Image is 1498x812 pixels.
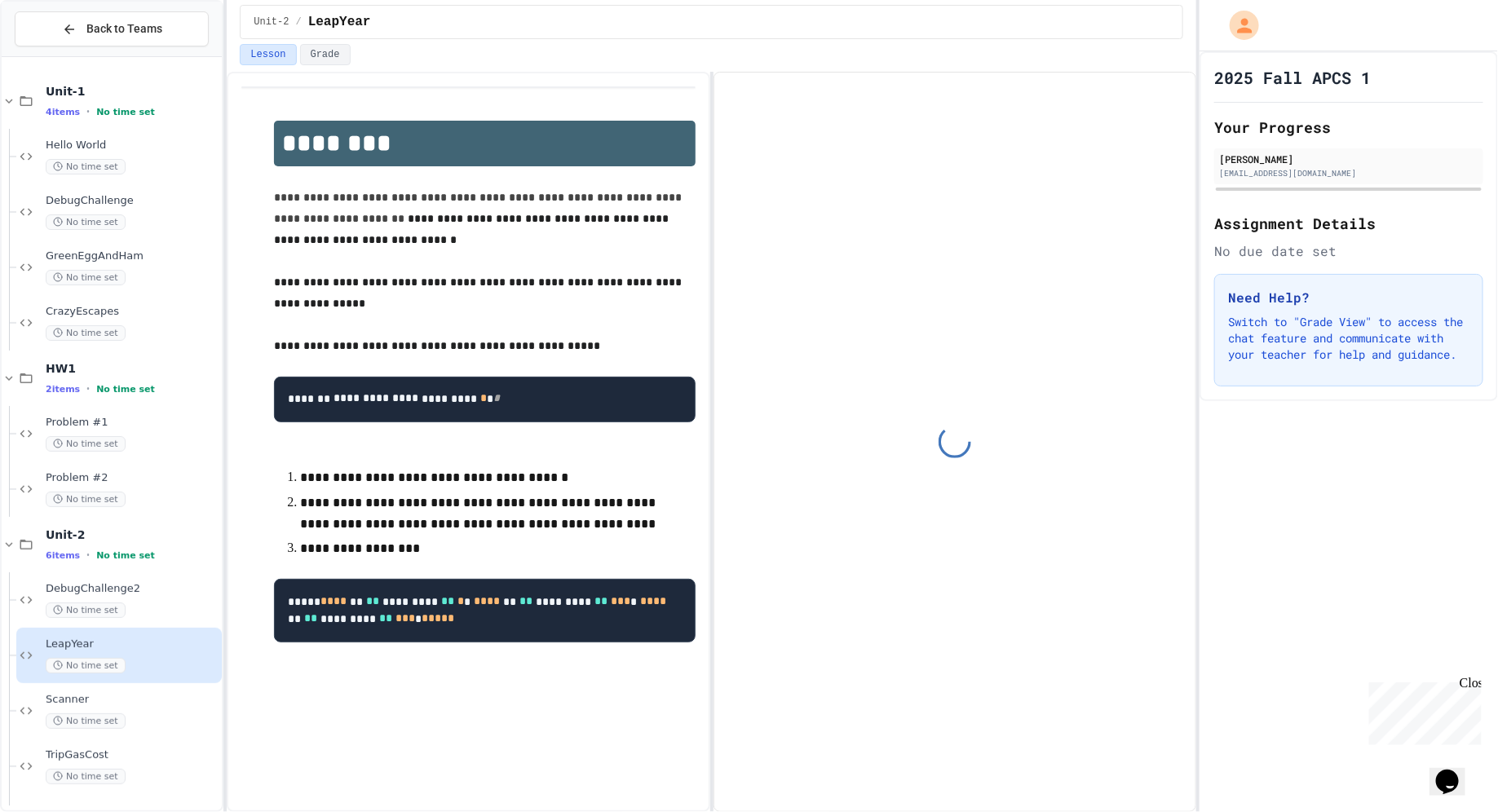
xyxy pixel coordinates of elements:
[46,214,126,230] span: No time set
[46,492,126,507] span: No time set
[254,15,289,29] span: Unit-2
[296,15,302,29] span: /
[7,7,113,104] div: Chat with us now!Close
[1363,676,1482,745] iframe: chat widget
[46,416,219,430] span: Problem #1
[96,107,155,117] span: No time set
[1214,116,1483,139] h2: Your Progress
[46,107,80,117] span: 4 items
[46,384,80,395] span: 2 items
[46,249,219,263] span: GreenEggAndHam
[1430,747,1482,796] iframe: chat widget
[1214,212,1483,235] h2: Assignment Details
[96,384,155,395] span: No time set
[1228,314,1469,363] p: Switch to "Grade View" to access the chat feature and communicate with your teacher for help and ...
[46,748,219,762] span: TripGasCost
[240,44,296,65] button: Lesson
[1214,241,1483,261] div: No due date set
[46,84,219,99] span: Unit-1
[1228,288,1469,307] h3: Need Help?
[46,325,126,341] span: No time set
[46,270,126,285] span: No time set
[46,658,126,673] span: No time set
[46,693,219,707] span: Scanner
[46,194,219,208] span: DebugChallenge
[86,105,90,118] span: •
[86,382,90,395] span: •
[46,159,126,174] span: No time set
[46,471,219,485] span: Problem #2
[46,582,219,596] span: DebugChallenge2
[308,12,371,32] span: LeapYear
[86,549,90,562] span: •
[46,638,219,651] span: LeapYear
[46,602,126,618] span: No time set
[1214,66,1371,89] h1: 2025 Fall APCS 1
[46,361,219,376] span: HW1
[1219,152,1478,166] div: [PERSON_NAME]
[46,527,219,542] span: Unit-2
[46,550,80,561] span: 6 items
[46,436,126,452] span: No time set
[1213,7,1263,44] div: My Account
[46,305,219,319] span: CrazyEscapes
[300,44,351,65] button: Grade
[1219,167,1478,179] div: [EMAIL_ADDRESS][DOMAIN_NAME]
[46,769,126,784] span: No time set
[15,11,209,46] button: Back to Teams
[46,713,126,729] span: No time set
[86,20,162,38] span: Back to Teams
[96,550,155,561] span: No time set
[46,139,219,152] span: Hello World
